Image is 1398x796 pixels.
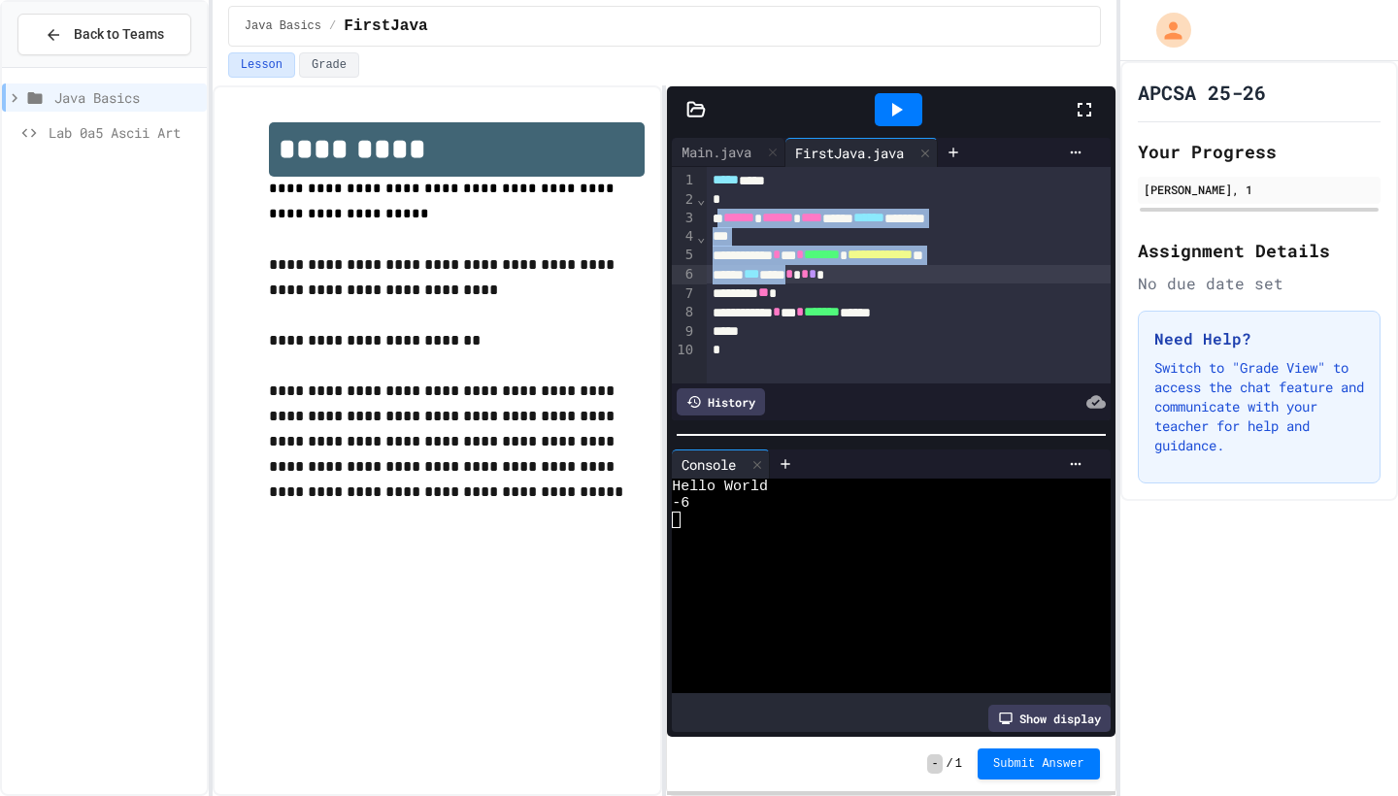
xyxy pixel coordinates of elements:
[947,756,953,772] span: /
[672,284,696,304] div: 7
[245,18,321,34] span: Java Basics
[672,142,761,162] div: Main.java
[672,246,696,265] div: 5
[672,209,696,228] div: 3
[1136,8,1196,52] div: My Account
[49,122,199,143] span: Lab 0a5 Ascii Art
[672,449,770,479] div: Console
[329,18,336,34] span: /
[1138,138,1381,165] h2: Your Progress
[672,479,768,495] span: Hello World
[672,341,696,359] div: 10
[672,322,696,341] div: 9
[299,52,359,78] button: Grade
[228,52,295,78] button: Lesson
[672,171,696,190] div: 1
[993,756,1084,772] span: Submit Answer
[1144,181,1375,198] div: [PERSON_NAME], 1
[54,87,199,108] span: Java Basics
[672,495,689,512] span: -6
[1154,358,1364,455] p: Switch to "Grade View" to access the chat feature and communicate with your teacher for help and ...
[927,754,942,774] span: -
[672,138,785,167] div: Main.java
[672,303,696,322] div: 8
[672,454,746,475] div: Console
[17,14,191,55] button: Back to Teams
[696,191,706,207] span: Fold line
[677,388,765,415] div: History
[1138,79,1266,106] h1: APCSA 25-26
[344,15,427,38] span: FirstJava
[672,265,696,284] div: 6
[696,229,706,245] span: Fold line
[1138,237,1381,264] h2: Assignment Details
[978,748,1100,779] button: Submit Answer
[1154,327,1364,350] h3: Need Help?
[785,138,938,167] div: FirstJava.java
[955,756,962,772] span: 1
[672,227,696,246] div: 4
[1138,272,1381,295] div: No due date set
[785,143,914,163] div: FirstJava.java
[672,190,696,209] div: 2
[988,705,1111,732] div: Show display
[74,24,164,45] span: Back to Teams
